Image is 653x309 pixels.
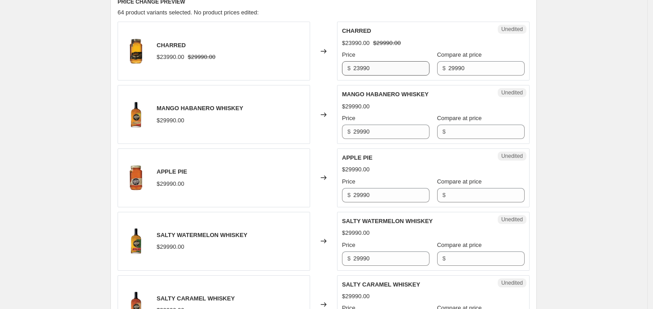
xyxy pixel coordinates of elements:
[501,216,523,223] span: Unedited
[342,218,433,224] span: SALTY WATERMELON WHISKEY
[342,281,420,288] span: SALTY CARAMEL WHISKEY
[342,39,369,48] div: $23990.00
[347,192,351,198] span: $
[123,101,149,128] img: 22_80x.png
[437,115,482,121] span: Compare at price
[443,192,446,198] span: $
[501,279,523,287] span: Unedited
[437,51,482,58] span: Compare at price
[118,9,259,16] span: 64 product variants selected. No product prices edited:
[157,295,235,302] span: SALTY CARAMEL WHISKEY
[347,65,351,72] span: $
[501,152,523,160] span: Unedited
[437,178,482,185] span: Compare at price
[157,53,184,62] div: $23990.00
[342,27,371,34] span: CHARRED
[157,105,243,112] span: MANGO HABANERO WHISKEY
[437,242,482,248] span: Compare at price
[443,128,446,135] span: $
[373,39,400,48] strike: $29990.00
[501,26,523,33] span: Unedited
[342,165,369,174] div: $29990.00
[342,292,369,301] div: $29990.00
[342,154,373,161] span: APPLE PIE
[342,115,355,121] span: Price
[347,128,351,135] span: $
[123,164,149,191] img: 2_2_80x.png
[157,116,184,125] div: $29990.00
[123,38,149,65] img: 9_80x.png
[157,232,247,238] span: SALTY WATERMELON WHISKEY
[157,42,186,49] span: CHARRED
[157,179,184,188] div: $29990.00
[347,255,351,262] span: $
[443,65,446,72] span: $
[501,89,523,96] span: Unedited
[342,178,355,185] span: Price
[342,91,429,98] span: MANGO HABANERO WHISKEY
[157,242,184,251] div: $29990.00
[188,53,215,62] strike: $29990.00
[342,51,355,58] span: Price
[443,255,446,262] span: $
[123,228,149,255] img: 19_80x.png
[342,242,355,248] span: Price
[342,228,369,237] div: $29990.00
[342,102,369,111] div: $29990.00
[157,168,187,175] span: APPLE PIE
